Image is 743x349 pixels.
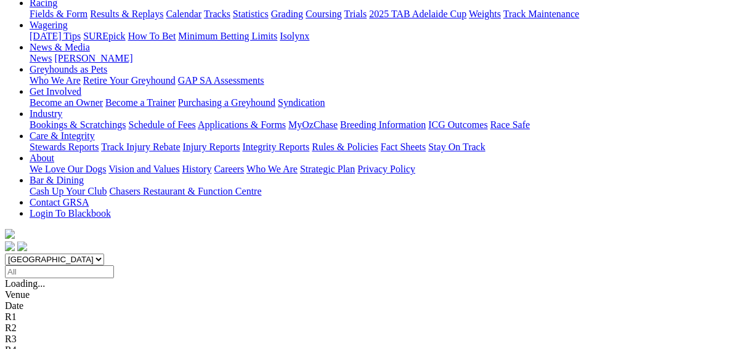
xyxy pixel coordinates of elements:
a: [DATE] Tips [30,31,81,41]
div: R1 [5,311,738,323]
a: Retire Your Greyhound [83,75,176,86]
a: Syndication [278,97,325,108]
a: Isolynx [280,31,309,41]
a: Who We Are [30,75,81,86]
div: Get Involved [30,97,738,108]
a: Wagering [30,20,68,30]
span: Loading... [5,278,45,289]
a: MyOzChase [288,119,338,130]
a: Trials [344,9,367,19]
a: Get Involved [30,86,81,97]
div: News & Media [30,53,738,64]
a: Login To Blackbook [30,208,111,219]
a: Injury Reports [182,142,240,152]
a: Rules & Policies [312,142,378,152]
a: Track Maintenance [503,9,579,19]
a: Industry [30,108,62,119]
a: Breeding Information [340,119,426,130]
a: Race Safe [490,119,529,130]
a: Applications & Forms [198,119,286,130]
div: Wagering [30,31,738,42]
a: GAP SA Assessments [178,75,264,86]
div: Venue [5,289,738,300]
a: Cash Up Your Club [30,186,107,196]
a: News [30,53,52,63]
a: How To Bet [128,31,176,41]
a: Track Injury Rebate [101,142,180,152]
div: R2 [5,323,738,334]
a: Become a Trainer [105,97,176,108]
a: Statistics [233,9,269,19]
div: Date [5,300,738,311]
div: R3 [5,334,738,345]
a: Chasers Restaurant & Function Centre [109,186,261,196]
a: Weights [469,9,501,19]
div: Greyhounds as Pets [30,75,738,86]
a: Bar & Dining [30,175,84,185]
a: Care & Integrity [30,130,95,141]
a: History [182,164,211,174]
a: Purchasing a Greyhound [178,97,275,108]
a: We Love Our Dogs [30,164,106,174]
div: Care & Integrity [30,142,738,153]
a: 2025 TAB Adelaide Cup [369,9,466,19]
a: Strategic Plan [300,164,355,174]
a: Who We Are [246,164,298,174]
a: About [30,153,54,163]
a: ICG Outcomes [428,119,487,130]
a: Greyhounds as Pets [30,64,107,74]
a: Stewards Reports [30,142,99,152]
a: News & Media [30,42,90,52]
div: Industry [30,119,738,130]
a: Integrity Reports [242,142,309,152]
div: Racing [30,9,738,20]
a: Fields & Form [30,9,87,19]
a: Fact Sheets [381,142,426,152]
img: twitter.svg [17,241,27,251]
a: SUREpick [83,31,125,41]
a: Grading [271,9,303,19]
img: facebook.svg [5,241,15,251]
a: Privacy Policy [357,164,415,174]
a: Vision and Values [108,164,179,174]
img: logo-grsa-white.png [5,229,15,239]
a: Contact GRSA [30,197,89,207]
a: Stay On Track [428,142,485,152]
a: Results & Replays [90,9,163,19]
a: Schedule of Fees [128,119,195,130]
div: About [30,164,738,175]
a: Minimum Betting Limits [178,31,277,41]
a: [PERSON_NAME] [54,53,132,63]
a: Calendar [166,9,201,19]
a: Coursing [306,9,342,19]
a: Careers [214,164,244,174]
a: Bookings & Scratchings [30,119,126,130]
input: Select date [5,265,114,278]
a: Become an Owner [30,97,103,108]
a: Tracks [204,9,230,19]
div: Bar & Dining [30,186,738,197]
